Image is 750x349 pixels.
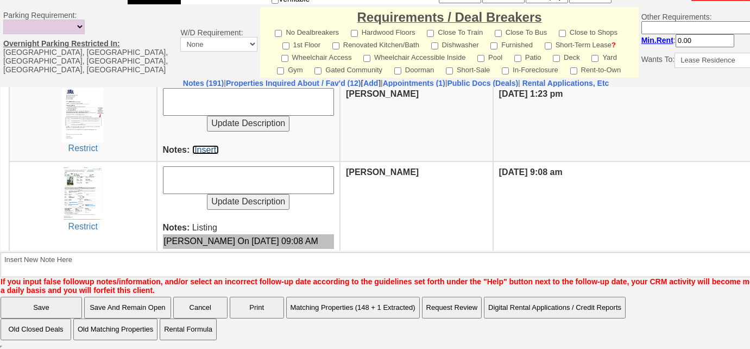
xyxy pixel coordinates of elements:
[1,7,178,78] td: Parking Requirement: [GEOGRAPHIC_DATA], [GEOGRAPHIC_DATA], [GEOGRAPHIC_DATA], [GEOGRAPHIC_DATA], ...
[657,36,673,45] span: Rent
[3,39,120,48] u: Overnight Parking Restricted In:
[173,297,228,319] button: Cancel
[641,36,673,45] b: Min.
[73,319,157,340] button: Old Matching Properties
[553,55,560,62] input: Deck
[363,79,378,88] a: Add
[332,42,339,49] input: Renovated Kitchen/Bath
[502,63,558,75] label: In-Foreclosure
[178,7,260,78] td: W/D Requirement:
[277,67,284,74] input: Gym
[282,42,289,49] input: 1st Floor
[495,25,547,38] label: Close To Bus
[61,79,103,133] img: uid(227)-1544fcd9-9205-3ac0-dc56-7e77c1707189.jpg
[383,79,445,88] a: Appointments (1)
[484,297,626,319] button: Digital Rental Applications / Credit Reports
[514,50,541,63] label: Patio
[591,55,598,62] input: Yard
[84,297,171,319] input: Save And Remain Open
[68,134,97,144] a: Restrict
[570,67,577,74] input: Rent-to-Own
[1,319,71,340] input: Old Closed Deals
[514,55,521,62] input: Patio
[559,25,617,38] label: Close to Shops
[520,79,609,88] a: Rental Applications, Etc
[363,55,370,62] input: Wheelchair Accessible Inside
[559,30,566,37] input: Close to Shops
[431,42,438,49] input: Dishwasher
[183,79,224,88] a: Notes (191)
[427,30,434,37] input: Close To Train
[1,297,82,319] input: Save
[351,30,358,37] input: Hardwood Floors
[477,55,484,62] input: Pool
[286,297,420,319] button: Matching Properties (148 + 1 Extracted)
[477,50,502,63] label: Pool
[591,50,617,63] label: Yard
[162,58,190,67] b: Notes:
[545,42,552,49] input: Short-Term Lease?
[394,67,401,74] input: Doorman
[502,67,509,74] input: In-Foreclosure
[394,63,434,75] label: Doorman
[499,80,562,89] b: [DATE] 9:08 am
[282,38,321,50] label: 1st Floor
[68,56,97,65] a: Restrict
[275,25,339,38] label: No Dealbreakers
[281,55,288,62] input: Wheelchair Access
[570,63,621,75] label: Rent-to-Own
[160,319,217,340] button: Rental Formula
[314,63,382,75] label: Gated Community
[332,38,419,50] label: Renovated Kitchen/Bath
[612,41,616,49] a: ?
[490,38,533,50] label: Furnished
[363,50,465,63] label: Wheelchair Accessible Inside
[61,1,103,55] img: uid(227)-b0159d1a-a9b5-aeff-cb6c-a7ea3174e852.jpg
[553,50,580,63] label: Deck
[446,63,490,75] label: Short-Sale
[281,50,352,63] label: Wheelchair Access
[545,38,616,50] label: Short-Term Lease
[206,28,289,44] input: Update Description
[422,297,482,319] button: Request Review
[351,25,415,38] label: Hardwood Floors
[522,79,609,88] nobr: Rental Applications, Etc
[427,25,483,38] label: Close To Train
[206,107,289,122] input: Update Description
[277,63,302,75] label: Gym
[275,30,282,37] input: No Dealbreakers
[431,38,479,50] label: Dishwasher
[357,10,542,24] font: Requirements / Deal Breakers
[162,135,333,172] span: Listing
[230,297,284,319] button: Print
[192,58,218,67] a: [Insert]
[162,147,333,161] div: [PERSON_NAME] On [DATE] 09:08 AM
[314,67,322,74] input: Gated Community
[641,36,734,45] nobr: :
[162,163,195,172] a: [Update]
[499,2,563,11] b: [DATE] 1:23 pm
[226,79,381,88] b: [ ]
[490,42,497,49] input: Furnished
[226,79,361,88] a: Properties Inquired About / Fav'd (12)
[162,135,190,145] b: Notes:
[447,79,518,88] a: Public Docs (Deals)
[495,30,502,37] input: Close To Bus
[446,67,453,74] input: Short-Sale
[339,74,493,179] th: [PERSON_NAME]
